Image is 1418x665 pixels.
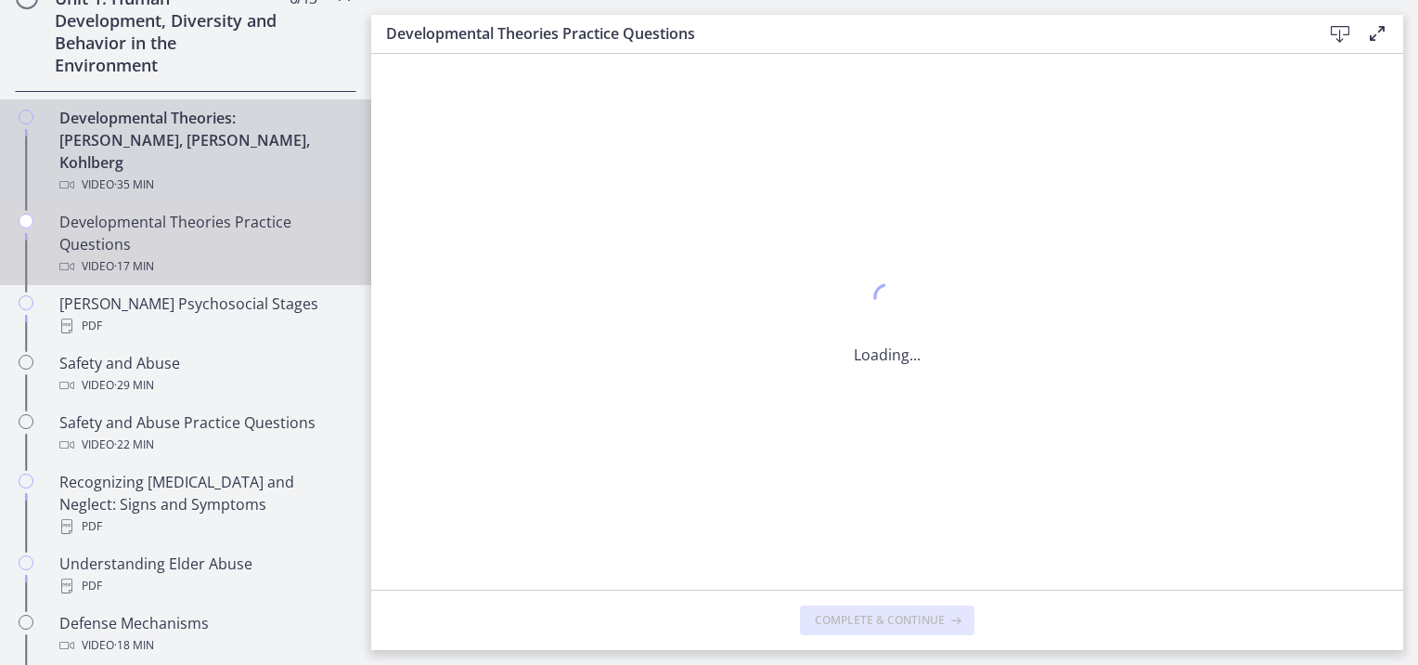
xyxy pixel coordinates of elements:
span: · 29 min [114,374,154,397]
div: Defense Mechanisms [59,612,349,657]
div: 1 [854,279,921,321]
span: · 18 min [114,634,154,657]
div: Video [59,174,349,196]
div: Safety and Abuse Practice Questions [59,411,349,456]
span: · 17 min [114,255,154,278]
div: PDF [59,315,349,337]
span: · 35 min [114,174,154,196]
div: PDF [59,515,349,538]
div: Understanding Elder Abuse [59,553,349,597]
div: Video [59,255,349,278]
span: · 22 min [114,434,154,456]
div: Developmental Theories: [PERSON_NAME], [PERSON_NAME], Kohlberg [59,107,349,196]
div: Developmental Theories Practice Questions [59,211,349,278]
div: Video [59,434,349,456]
div: Safety and Abuse [59,352,349,397]
span: Complete & continue [815,613,945,628]
div: Video [59,634,349,657]
button: Complete & continue [800,606,974,635]
div: Recognizing [MEDICAL_DATA] and Neglect: Signs and Symptoms [59,471,349,538]
p: Loading... [854,344,921,366]
div: Video [59,374,349,397]
div: PDF [59,575,349,597]
div: [PERSON_NAME] Psychosocial Stages [59,293,349,337]
h3: Developmental Theories Practice Questions [386,22,1292,45]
